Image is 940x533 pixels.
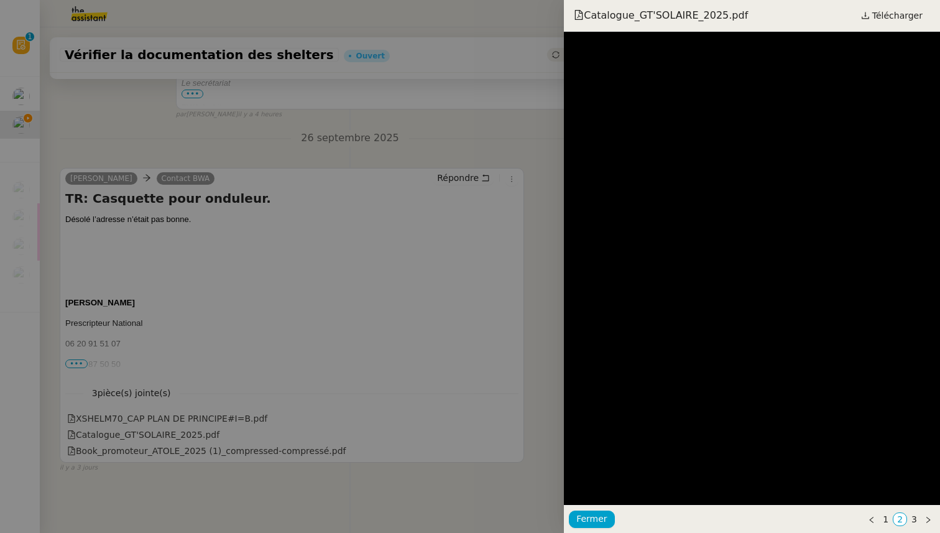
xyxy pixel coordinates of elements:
li: 1 [878,512,893,526]
button: Fermer [569,511,614,528]
a: 1 [879,513,892,526]
a: 2 [893,513,906,526]
li: 2 [893,512,907,526]
span: Fermer [576,512,607,526]
li: 3 [907,512,921,526]
span: Catalogue_GT'SOLAIRE_2025.pdf [574,9,748,22]
span: Télécharger [872,7,923,24]
a: Télécharger [854,7,930,24]
button: Page précédente [865,512,878,526]
button: Page suivante [921,512,935,526]
a: 3 [908,513,921,526]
